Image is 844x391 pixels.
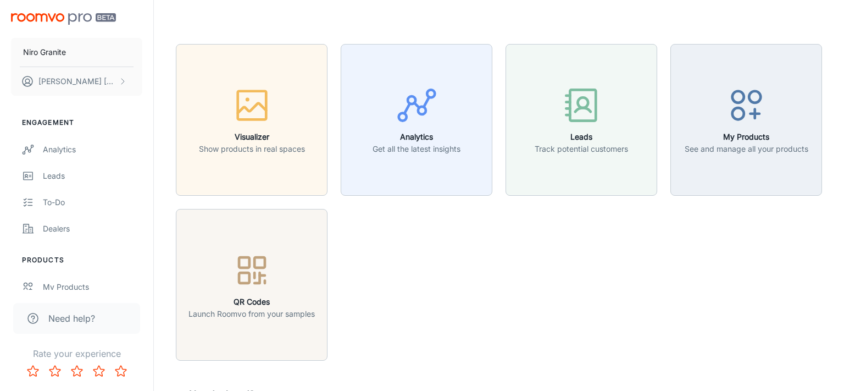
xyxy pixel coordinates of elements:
h6: My Products [685,131,808,143]
p: Track potential customers [535,143,628,155]
button: Rate 5 star [110,360,132,382]
h6: Leads [535,131,628,143]
button: My ProductsSee and manage all your products [670,44,822,196]
button: VisualizerShow products in real spaces [176,44,327,196]
a: AnalyticsGet all the latest insights [341,113,492,124]
div: Dealers [43,223,142,235]
a: QR CodesLaunch Roomvo from your samples [176,278,327,289]
p: Show products in real spaces [199,143,305,155]
a: My ProductsSee and manage all your products [670,113,822,124]
div: My Products [43,281,142,293]
button: Rate 3 star [66,360,88,382]
button: Rate 4 star [88,360,110,382]
p: [PERSON_NAME] [PERSON_NAME] [38,75,116,87]
button: Niro Granite [11,38,142,67]
button: LeadsTrack potential customers [506,44,657,196]
div: To-do [43,196,142,208]
p: Rate your experience [9,347,145,360]
button: AnalyticsGet all the latest insights [341,44,492,196]
h6: Analytics [373,131,460,143]
div: Leads [43,170,142,182]
a: LeadsTrack potential customers [506,113,657,124]
button: Rate 2 star [44,360,66,382]
button: QR CodesLaunch Roomvo from your samples [176,209,327,361]
button: [PERSON_NAME] [PERSON_NAME] [11,67,142,96]
div: Analytics [43,144,142,156]
button: Rate 1 star [22,360,44,382]
p: Get all the latest insights [373,143,460,155]
p: See and manage all your products [685,143,808,155]
p: Launch Roomvo from your samples [188,308,315,320]
h6: QR Codes [188,296,315,308]
p: Niro Granite [23,46,66,58]
span: Need help? [48,312,95,325]
img: Roomvo PRO Beta [11,13,116,25]
h6: Visualizer [199,131,305,143]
